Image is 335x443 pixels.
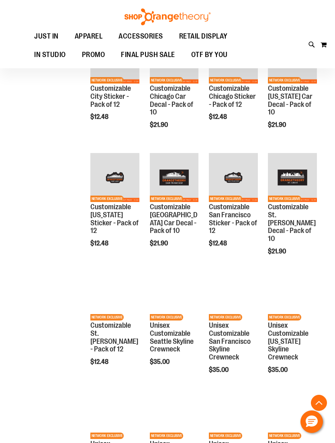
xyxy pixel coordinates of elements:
[268,272,317,320] img: Product image for Unisex Customizable New York Skyline Crewneck
[146,267,202,386] div: product
[150,121,169,129] span: $21.90
[86,31,143,141] div: product
[150,272,198,321] a: Product image for Unisex Customizable Seattle Skyline CrewneckNETWORK EXCLUSIVE
[90,433,124,439] span: NETWORK EXCLUSIVE
[82,46,105,64] span: PROMO
[268,314,301,321] span: NETWORK EXCLUSIVE
[90,203,139,235] a: Customizable [US_STATE] Sticker - Pack of 12
[209,153,257,202] img: Product image for Customizable San Francisco Sticker - 12 PK
[205,149,261,267] div: product
[86,149,143,267] div: product
[268,196,301,202] span: NETWORK EXCLUSIVE
[90,314,124,321] span: NETWORK EXCLUSIVE
[268,203,316,243] a: Customizable St. [PERSON_NAME] Decal - Pack of 10
[209,366,230,374] span: $35.00
[209,84,256,108] a: Customizable Chicago Sticker - Pack of 12
[268,390,317,440] a: Product image for Unisex Customizable Denver Skyline CrewneckNETWORK EXCLUSIVE
[209,196,242,202] span: NETWORK EXCLUSIVE
[90,390,139,440] a: Product image for Unisex Customizable Los Angeles Skyline CrewneckNETWORK EXCLUSIVE
[209,314,242,321] span: NETWORK EXCLUSIVE
[311,395,327,411] button: Back To Top
[150,390,198,440] a: Product image for Unisex Customizable Las Vegas Skyline CrewneckNETWORK EXCLUSIVE
[264,31,321,149] div: product
[123,8,212,25] img: Shop Orangetheory
[209,390,257,440] a: Product image for Unisex Customizable Houston Skyline CrewneckNETWORK EXCLUSIVE
[113,46,183,64] a: FINAL PUSH SALE
[90,113,110,120] span: $12.48
[90,153,139,203] a: Product image for Customizable New York Sticker - 12 PKNETWORK EXCLUSIVE
[300,410,323,433] button: Hello, have a question? Let’s chat.
[90,390,139,439] img: Product image for Unisex Customizable Los Angeles Skyline Crewneck
[74,46,113,64] a: PROMO
[150,203,198,235] a: Customizable [GEOGRAPHIC_DATA] Car Decal - Pack of 10
[67,27,111,46] a: APPAREL
[268,84,313,116] a: Customizable [US_STATE] Car Decal - Pack of 10
[268,121,287,129] span: $21.90
[86,267,143,386] div: product
[150,196,183,202] span: NETWORK EXCLUSIVE
[150,433,183,439] span: NETWORK EXCLUSIVE
[209,77,242,84] span: NETWORK EXCLUSIVE
[146,149,202,267] div: product
[209,203,257,235] a: Customizable San Francisco Sticker - Pack of 12
[34,46,66,64] span: IN STUDIO
[268,153,317,203] a: Product image for Customizable St. Louis Car Decal - 10 PKNETWORK EXCLUSIVE
[209,240,228,247] span: $12.48
[150,240,169,247] span: $21.90
[90,272,139,320] img: Product image for Customizable St. Louis Sticker - 12 PK
[264,267,321,394] div: product
[34,27,59,45] span: JUST IN
[209,433,242,439] span: NETWORK EXCLUSIVE
[121,46,175,64] span: FINAL PUSH SALE
[90,153,139,202] img: Product image for Customizable New York Sticker - 12 PK
[150,321,194,353] a: Unisex Customizable Seattle Skyline Crewneck
[90,196,124,202] span: NETWORK EXCLUSIVE
[110,27,171,46] a: ACCESSORIES
[75,27,103,45] span: APPAREL
[118,27,163,45] span: ACCESSORIES
[26,46,74,64] a: IN STUDIO
[150,153,198,202] img: Product image for Customizable San Francisco Car Decal - 10 PK
[150,390,198,439] img: Product image for Unisex Customizable Las Vegas Skyline Crewneck
[90,272,139,321] a: Product image for Customizable St. Louis Sticker - 12 PKNETWORK EXCLUSIVE
[90,358,110,365] span: $12.48
[209,390,257,439] img: Product image for Unisex Customizable Houston Skyline Crewneck
[268,272,317,321] a: Product image for Unisex Customizable New York Skyline CrewneckNETWORK EXCLUSIVE
[209,113,228,120] span: $12.48
[268,390,317,439] img: Product image for Unisex Customizable Denver Skyline Crewneck
[209,153,257,203] a: Product image for Customizable San Francisco Sticker - 12 PKNETWORK EXCLUSIVE
[150,272,198,320] img: Product image for Unisex Customizable Seattle Skyline Crewneck
[150,314,183,321] span: NETWORK EXCLUSIVE
[90,321,138,353] a: Customizable St. [PERSON_NAME] - Pack of 12
[150,84,193,116] a: Customizable Chicago Car Decal - Pack of 10
[90,77,124,84] span: NETWORK EXCLUSIVE
[179,27,228,45] span: RETAIL DISPLAY
[268,153,317,202] img: Product image for Customizable St. Louis Car Decal - 10 PK
[90,84,131,108] a: Customizable City Sticker - Pack of 12
[268,77,301,84] span: NETWORK EXCLUSIVE
[150,77,183,84] span: NETWORK EXCLUSIVE
[150,358,171,365] span: $35.00
[205,31,261,141] div: product
[183,46,236,64] a: OTF BY YOU
[264,149,321,275] div: product
[146,31,202,149] div: product
[191,46,228,64] span: OTF BY YOU
[205,267,261,394] div: product
[209,272,257,321] a: Product image for Unisex Customizable San Francisco Skyline CrewneckNETWORK EXCLUSIVE
[171,27,236,45] a: RETAIL DISPLAY
[268,366,289,374] span: $35.00
[90,240,110,247] span: $12.48
[209,272,257,320] img: Product image for Unisex Customizable San Francisco Skyline Crewneck
[268,248,287,255] span: $21.90
[26,27,67,46] a: JUST IN
[268,433,301,439] span: NETWORK EXCLUSIVE
[209,321,251,361] a: Unisex Customizable San Francisco Skyline Crewneck
[150,153,198,203] a: Product image for Customizable San Francisco Car Decal - 10 PKNETWORK EXCLUSIVE
[268,321,308,361] a: Unisex Customizable [US_STATE] Skyline Crewneck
